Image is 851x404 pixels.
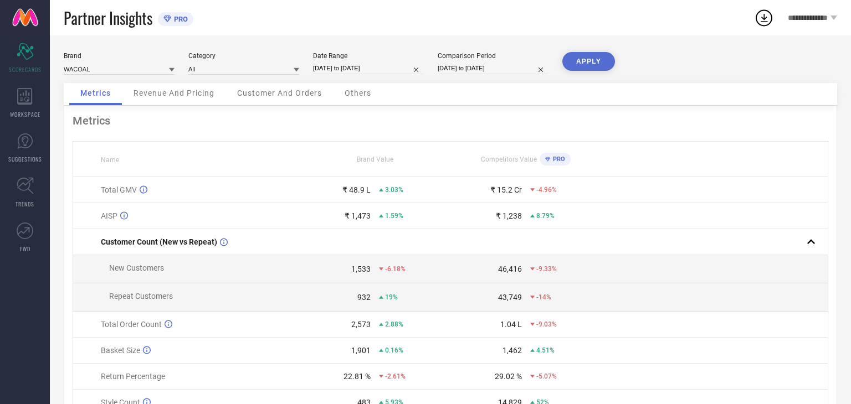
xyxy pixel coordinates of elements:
[496,211,522,220] div: ₹ 1,238
[20,245,30,253] span: FWD
[357,156,393,163] span: Brand Value
[101,346,140,355] span: Basket Size
[754,8,774,28] div: Open download list
[64,52,175,60] div: Brand
[351,346,371,355] div: 1,901
[101,156,119,164] span: Name
[536,265,557,273] span: -9.33%
[313,52,424,60] div: Date Range
[73,114,828,127] div: Metrics
[109,292,173,301] span: Repeat Customers
[101,211,117,220] span: AISP
[536,186,557,194] span: -4.96%
[101,320,162,329] span: Total Order Count
[385,293,398,301] span: 19%
[134,89,214,97] span: Revenue And Pricing
[345,211,371,220] div: ₹ 1,473
[101,372,165,381] span: Return Percentage
[101,185,137,194] span: Total GMV
[500,320,522,329] div: 1.04 L
[438,52,548,60] div: Comparison Period
[536,212,555,220] span: 8.79%
[385,265,406,273] span: -6.18%
[101,237,217,246] span: Customer Count (New vs Repeat)
[536,320,557,328] span: -9.03%
[385,346,403,354] span: 0.16%
[80,89,111,97] span: Metrics
[495,372,522,381] div: 29.02 %
[438,63,548,74] input: Select comparison period
[8,155,42,163] span: SUGGESTIONS
[385,212,403,220] span: 1.59%
[385,372,406,380] span: -2.61%
[503,346,522,355] div: 1,462
[344,372,371,381] div: 22.81 %
[342,185,371,194] div: ₹ 48.9 L
[351,265,371,273] div: 1,533
[498,265,522,273] div: 46,416
[536,293,551,301] span: -14%
[64,7,152,29] span: Partner Insights
[481,156,537,163] span: Competitors Value
[351,320,371,329] div: 2,573
[498,293,522,302] div: 43,749
[357,293,371,302] div: 932
[313,63,424,74] input: Select date range
[490,185,522,194] div: ₹ 15.2 Cr
[536,346,555,354] span: 4.51%
[109,263,164,272] span: New Customers
[188,52,299,60] div: Category
[9,65,42,74] span: SCORECARDS
[345,89,371,97] span: Others
[536,372,557,380] span: -5.07%
[10,110,40,118] span: WORKSPACE
[385,186,403,194] span: 3.03%
[550,156,565,163] span: PRO
[16,200,34,208] span: TRENDS
[171,15,188,23] span: PRO
[237,89,322,97] span: Customer And Orders
[385,320,403,328] span: 2.88%
[562,52,615,71] button: APPLY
